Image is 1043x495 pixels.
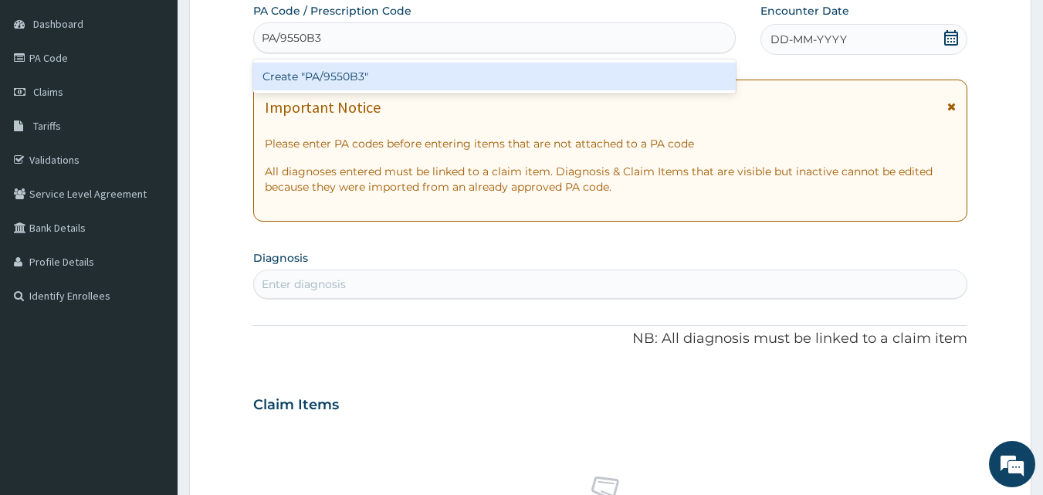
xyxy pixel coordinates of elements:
p: All diagnoses entered must be linked to a claim item. Diagnosis & Claim Items that are visible bu... [265,164,957,195]
h1: Important Notice [265,99,381,116]
span: DD-MM-YYYY [770,32,847,47]
img: d_794563401_company_1708531726252_794563401 [29,77,63,116]
span: Claims [33,85,63,99]
div: Chat with us now [80,86,259,107]
div: Minimize live chat window [253,8,290,45]
span: Dashboard [33,17,83,31]
span: Tariffs [33,119,61,133]
p: Please enter PA codes before entering items that are not attached to a PA code [265,136,957,151]
h3: Claim Items [253,397,339,414]
div: Create "PA/9550B3" [253,63,737,90]
textarea: Type your message and hit 'Enter' [8,331,294,385]
label: Diagnosis [253,250,308,266]
div: Enter diagnosis [262,276,346,292]
label: Encounter Date [760,3,849,19]
p: NB: All diagnosis must be linked to a claim item [253,329,968,349]
span: We're online! [90,149,213,305]
label: PA Code / Prescription Code [253,3,411,19]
